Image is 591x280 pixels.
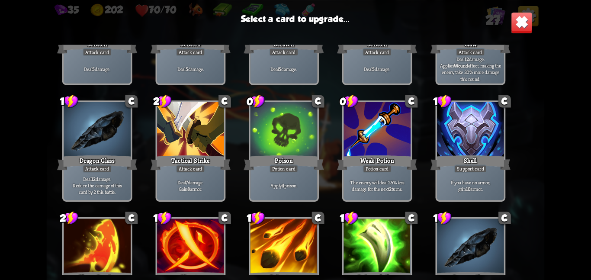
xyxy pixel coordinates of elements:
[60,211,78,225] div: 2
[125,212,138,224] div: C
[91,175,96,182] b: 12
[153,94,172,108] div: 2
[312,95,324,107] div: C
[187,185,190,192] b: 8
[92,65,95,72] b: 5
[456,48,485,56] div: Attack card
[83,48,112,56] div: Attack card
[433,211,452,225] div: 1
[430,154,511,171] div: Shell
[159,65,222,72] p: Deal damage.
[176,48,205,56] div: Attack card
[186,179,188,185] b: 7
[498,212,511,224] div: C
[439,179,502,192] p: If you have no armor, gain armor.
[465,55,469,62] b: 12
[511,12,533,33] img: close-button.png
[363,48,392,56] div: Attack card
[466,185,471,192] b: 10
[430,37,511,55] div: Claw
[345,179,409,192] p: The enemy will deal 25% less damage for the next turns.
[252,65,316,72] p: Deal damage.
[60,94,78,108] div: 1
[247,211,265,225] div: 1
[159,179,222,192] p: Deal damage. Gain armor.
[218,212,231,224] div: C
[363,164,391,173] div: Potion card
[252,182,316,189] p: Apply poison.
[244,154,324,171] div: Poison
[244,37,324,55] div: Scratch
[337,37,417,55] div: Scratch
[176,164,205,173] div: Attack card
[372,65,375,72] b: 5
[153,211,172,225] div: 1
[345,65,409,72] p: Deal damage.
[65,175,129,195] p: Deal damage. Reduce the damage of this card by 2 this battle.
[340,211,358,225] div: 1
[186,65,188,72] b: 5
[433,94,452,108] div: 1
[279,65,281,72] b: 5
[270,164,298,173] div: Potion card
[282,182,284,189] b: 4
[454,164,487,173] div: Support card
[247,94,265,108] div: 0
[151,154,231,171] div: Tactical Strike
[439,55,502,82] p: Deal damage. Applies effect, making the enemy take 20% more damage this round.
[57,154,137,171] div: Dragon Glass
[269,48,298,56] div: Attack card
[498,95,511,107] div: C
[337,154,417,171] div: Weak Potion
[454,62,468,68] b: Wound
[151,37,231,55] div: Scratch
[125,95,138,107] div: C
[83,164,112,173] div: Attack card
[312,212,324,224] div: C
[241,13,350,23] h3: Select a card to upgrade...
[340,94,358,108] div: 0
[389,185,392,192] b: 2
[57,37,137,55] div: Scratch
[405,212,418,224] div: C
[218,95,231,107] div: C
[405,95,418,107] div: C
[65,65,129,72] p: Deal damage.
